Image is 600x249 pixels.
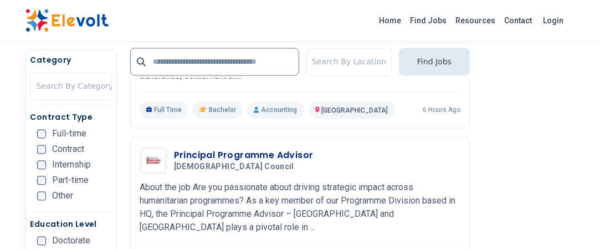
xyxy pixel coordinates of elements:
span: Full-time [53,130,87,139]
input: Internship [37,161,46,170]
span: Part-time [53,176,89,185]
img: Elevolt [25,9,109,32]
iframe: Chat Widget [545,196,600,249]
a: Login [537,9,571,32]
input: Doctorate [37,237,46,246]
a: Contact [500,12,537,29]
input: Other [37,192,46,201]
span: Bachelor [209,106,236,115]
span: Doctorate [53,237,91,246]
input: Full-time [37,130,46,139]
button: Find Jobs [399,48,470,76]
span: Other [53,192,74,201]
img: Danish Refugee Council [142,150,165,172]
a: Find Jobs [406,12,452,29]
h5: Education Level [30,219,112,230]
p: Accounting [247,101,304,119]
h3: Principal Programme Advisor [174,149,314,162]
p: About the job Are you passionate about driving strategic impact across humanitarian programmes? A... [140,181,460,235]
p: Full Time [140,101,189,119]
h5: Category [30,55,112,66]
span: [GEOGRAPHIC_DATA] [322,107,388,115]
span: Internship [53,161,91,170]
a: Resources [452,12,500,29]
a: Home [375,12,406,29]
p: 6 hours ago [423,106,460,115]
h5: Contract Type [30,112,112,123]
input: Contract [37,145,46,154]
input: Part-time [37,176,46,185]
span: [DEMOGRAPHIC_DATA] Council [174,162,294,172]
span: Contract [53,145,85,154]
